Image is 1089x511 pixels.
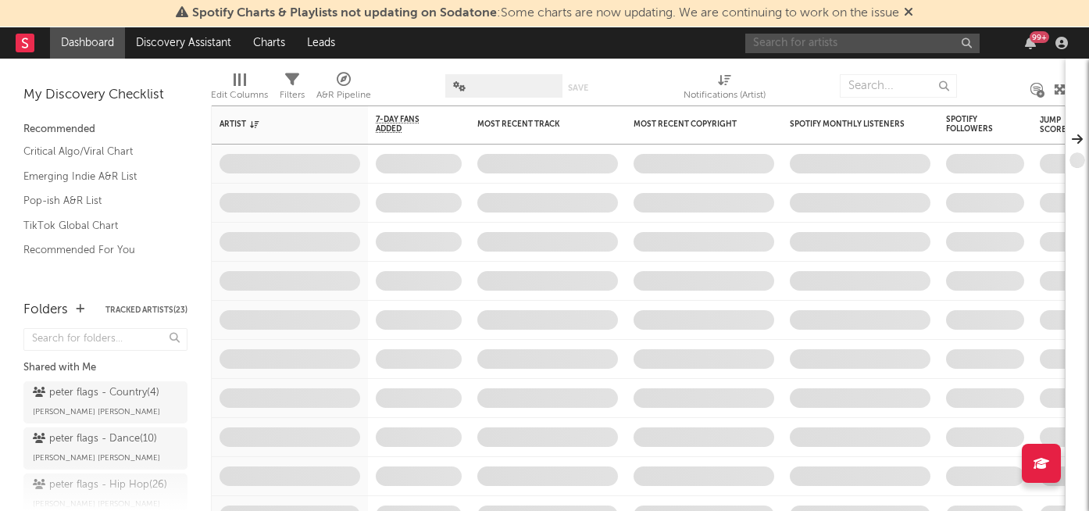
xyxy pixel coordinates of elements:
a: TikTok Global Chart [23,217,172,234]
div: Folders [23,301,68,320]
div: Artist [220,120,337,129]
div: Spotify Monthly Listeners [790,120,907,129]
div: 99 + [1030,31,1049,43]
div: Shared with Me [23,359,187,377]
div: Notifications (Artist) [684,86,766,105]
div: A&R Pipeline [316,86,371,105]
div: Filters [280,86,305,105]
a: peter flags - Dance(10)[PERSON_NAME] [PERSON_NAME] [23,427,187,470]
a: Recommended For You [23,241,172,259]
input: Search for folders... [23,328,187,351]
a: Discovery Assistant [125,27,242,59]
a: Charts [242,27,296,59]
span: [PERSON_NAME] [PERSON_NAME] [33,448,160,467]
a: Dashboard [50,27,125,59]
div: peter flags - Country ( 4 ) [33,384,159,402]
button: Tracked Artists(23) [105,306,187,314]
div: peter flags - Dance ( 10 ) [33,430,157,448]
button: Save [568,84,588,92]
div: Notifications (Artist) [684,66,766,112]
span: Dismiss [904,7,913,20]
div: Edit Columns [211,86,268,105]
div: My Discovery Checklist [23,86,187,105]
div: Spotify Followers [946,115,1001,134]
div: A&R Pipeline [316,66,371,112]
span: Spotify Charts & Playlists not updating on Sodatone [192,7,497,20]
a: Emerging Indie A&R List [23,168,172,185]
a: peter flags - Country(4)[PERSON_NAME] [PERSON_NAME] [23,381,187,423]
div: peter flags - Hip Hop ( 26 ) [33,476,167,495]
a: Leads [296,27,346,59]
a: Critical Algo/Viral Chart [23,143,172,160]
span: 7-Day Fans Added [376,115,438,134]
div: Most Recent Track [477,120,594,129]
button: 99+ [1025,37,1036,49]
div: Filters [280,66,305,112]
span: : Some charts are now updating. We are continuing to work on the issue [192,7,899,20]
div: Most Recent Copyright [634,120,751,129]
div: Edit Columns [211,66,268,112]
input: Search for artists [745,34,980,53]
div: Recommended [23,120,187,139]
div: Jump Score [1040,116,1079,134]
a: Pop-ish A&R List [23,192,172,209]
input: Search... [840,74,957,98]
span: [PERSON_NAME] [PERSON_NAME] [33,402,160,421]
